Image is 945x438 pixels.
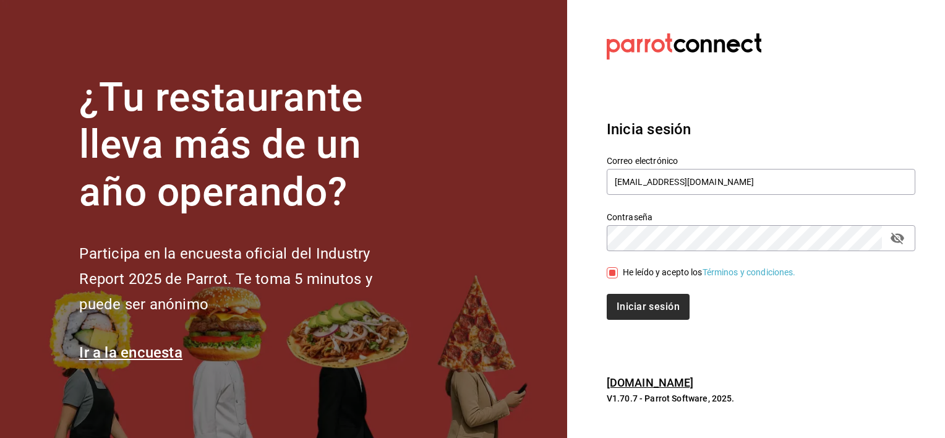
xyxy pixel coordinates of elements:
a: Ir a la encuesta [79,344,182,361]
p: V1.70.7 - Parrot Software, 2025. [607,392,915,405]
div: He leído y acepto los [623,266,796,279]
button: passwordField [887,228,908,249]
input: Ingresa tu correo electrónico [607,169,915,195]
h2: Participa en la encuesta oficial del Industry Report 2025 de Parrot. Te toma 5 minutos y puede se... [79,241,413,317]
h3: Inicia sesión [607,118,915,140]
label: Contraseña [607,212,915,221]
button: Iniciar sesión [607,294,690,320]
a: Términos y condiciones. [703,267,796,277]
a: [DOMAIN_NAME] [607,376,694,389]
h1: ¿Tu restaurante lleva más de un año operando? [79,74,413,217]
label: Correo electrónico [607,156,915,165]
